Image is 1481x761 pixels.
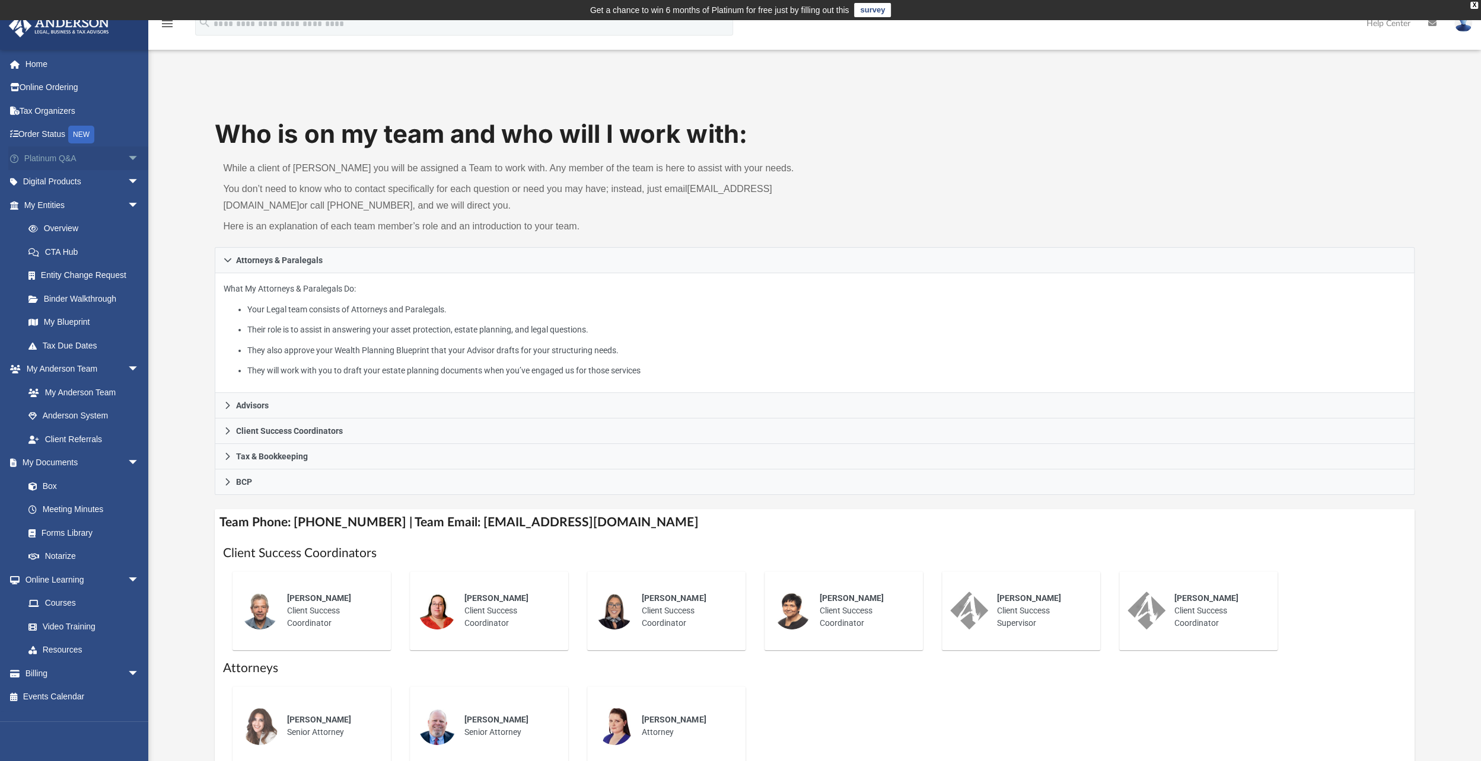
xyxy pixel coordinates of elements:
[811,584,915,638] div: Client Success Coordinator
[128,193,151,218] span: arrow_drop_down
[8,661,157,685] a: Billingarrow_drop_down
[128,357,151,382] span: arrow_drop_down
[773,591,811,629] img: thumbnail
[8,170,157,194] a: Digital Productsarrow_drop_down
[17,380,145,404] a: My Anderson Team
[17,264,157,287] a: Entity Change Request
[215,117,1414,152] h1: Who is on my team and who will I work with:
[418,591,456,629] img: thumbnail
[236,256,323,264] span: Attorneys & Paralegals
[128,170,151,194] span: arrow_drop_down
[595,591,633,629] img: thumbnail
[223,545,1406,562] h1: Client Success Coordinators
[1128,591,1165,629] img: thumbnail
[223,218,806,235] p: Here is an explanation of each team member’s role and an introduction to your team.
[17,638,151,662] a: Resources
[8,52,157,76] a: Home
[215,469,1414,495] a: BCP
[1174,593,1238,603] span: [PERSON_NAME]
[223,184,772,210] a: [EMAIL_ADDRESS][DOMAIN_NAME]
[633,584,737,638] div: Client Success Coordinator
[988,584,1092,638] div: Client Success Supervisor
[642,715,706,724] span: [PERSON_NAME]
[633,705,737,747] div: Attorney
[279,705,383,747] div: Senior Attorney
[17,217,157,241] a: Overview
[1470,2,1478,9] div: close
[8,685,157,709] a: Events Calendar
[17,334,157,357] a: Tax Due Dates
[247,363,1406,378] li: They will work with you to draft your estate planning documents when you’ve engaged us for those ...
[198,16,211,29] i: search
[241,707,279,745] img: thumbnail
[418,707,456,745] img: thumbnail
[247,322,1406,337] li: Their role is to assist in answering your asset protection, estate planning, and legal questions.
[223,181,806,214] p: You don’t need to know who to contact specifically for each question or need you may have; instea...
[17,474,145,498] a: Box
[17,615,145,638] a: Video Training
[17,240,157,264] a: CTA Hub
[996,593,1060,603] span: [PERSON_NAME]
[8,76,157,100] a: Online Ordering
[236,401,269,410] span: Advisors
[241,591,279,629] img: thumbnail
[236,452,308,461] span: Tax & Bookkeeping
[642,593,706,603] span: [PERSON_NAME]
[456,584,560,638] div: Client Success Coordinator
[17,311,151,334] a: My Blueprint
[17,287,157,311] a: Binder Walkthrough
[215,247,1414,273] a: Attorneys & Paralegals
[854,3,891,17] a: survey
[128,146,151,171] span: arrow_drop_down
[595,707,633,745] img: thumbnail
[160,23,174,31] a: menu
[456,705,560,747] div: Senior Attorney
[17,591,151,615] a: Courses
[17,404,151,428] a: Anderson System
[590,3,849,17] div: Get a chance to win 6 months of Platinum for free just by filling out this
[279,584,383,638] div: Client Success Coordinator
[8,99,157,123] a: Tax Organizers
[1454,15,1472,32] img: User Pic
[950,591,988,629] img: thumbnail
[215,418,1414,444] a: Client Success Coordinators
[68,126,94,143] div: NEW
[819,593,883,603] span: [PERSON_NAME]
[128,451,151,475] span: arrow_drop_down
[8,451,151,475] a: My Documentsarrow_drop_down
[17,427,151,451] a: Client Referrals
[287,593,351,603] span: [PERSON_NAME]
[223,660,1406,677] h1: Attorneys
[215,273,1414,394] div: Attorneys & Paralegals
[215,509,1414,536] h4: Team Phone: [PHONE_NUMBER] | Team Email: [EMAIL_ADDRESS][DOMAIN_NAME]
[464,715,528,724] span: [PERSON_NAME]
[236,427,343,435] span: Client Success Coordinators
[128,568,151,592] span: arrow_drop_down
[215,393,1414,418] a: Advisors
[8,357,151,381] a: My Anderson Teamarrow_drop_down
[8,193,157,217] a: My Entitiesarrow_drop_down
[223,160,806,177] p: While a client of [PERSON_NAME] you will be assigned a Team to work with. Any member of the team ...
[17,521,145,545] a: Forms Library
[128,661,151,686] span: arrow_drop_down
[5,14,113,37] img: Anderson Advisors Platinum Portal
[247,302,1406,317] li: Your Legal team consists of Attorneys and Paralegals.
[8,146,157,170] a: Platinum Q&Aarrow_drop_down
[160,17,174,31] i: menu
[247,343,1406,358] li: They also approve your Wealth Planning Blueprint that your Advisor drafts for your structuring ne...
[1165,584,1269,638] div: Client Success Coordinator
[215,444,1414,469] a: Tax & Bookkeeping
[17,545,151,568] a: Notarize
[464,593,528,603] span: [PERSON_NAME]
[17,498,151,522] a: Meeting Minutes
[224,282,1405,378] p: What My Attorneys & Paralegals Do:
[8,568,151,591] a: Online Learningarrow_drop_down
[8,123,157,147] a: Order StatusNEW
[236,478,252,486] span: BCP
[287,715,351,724] span: [PERSON_NAME]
